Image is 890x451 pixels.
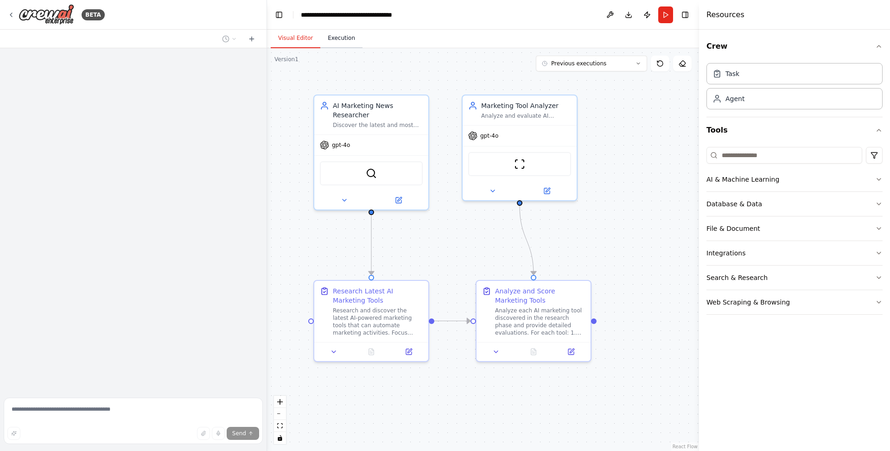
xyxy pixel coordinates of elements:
[274,408,286,420] button: zoom out
[372,195,425,206] button: Open in side panel
[244,33,259,44] button: Start a new chat
[393,346,425,357] button: Open in side panel
[706,33,883,59] button: Crew
[706,266,883,290] button: Search & Research
[320,29,362,48] button: Execution
[706,143,883,322] div: Tools
[212,427,225,440] button: Click to speak your automation idea
[480,132,498,140] span: gpt-4o
[434,316,470,325] g: Edge from 0ac39edd-1d78-4a32-9166-02cad29d7d81 to 68bdda62-d813-4939-99ae-1cd003e30e5c
[274,396,286,408] button: zoom in
[313,280,429,362] div: Research Latest AI Marketing ToolsResearch and discover the latest AI-powered marketing tools tha...
[679,8,692,21] button: Hide right sidebar
[19,4,74,25] img: Logo
[82,9,105,20] div: BETA
[352,346,391,357] button: No output available
[274,420,286,432] button: fit view
[7,427,20,440] button: Improve this prompt
[218,33,241,44] button: Switch to previous chat
[706,298,790,307] div: Web Scraping & Browsing
[333,286,423,305] div: Research Latest AI Marketing Tools
[333,307,423,337] div: Research and discover the latest AI-powered marketing tools that can automate marketing activitie...
[333,101,423,120] div: AI Marketing News Researcher
[673,444,698,449] a: React Flow attribution
[706,117,883,143] button: Tools
[495,307,585,337] div: Analyze each AI marketing tool discovered in the research phase and provide detailed evaluations....
[706,175,779,184] div: AI & Machine Learning
[232,430,246,437] span: Send
[274,432,286,444] button: toggle interactivity
[495,286,585,305] div: Analyze and Score Marketing Tools
[197,427,210,440] button: Upload files
[521,185,573,197] button: Open in side panel
[366,168,377,179] img: SerperDevTool
[476,280,591,362] div: Analyze and Score Marketing ToolsAnalyze each AI marketing tool discovered in the research phase ...
[706,9,744,20] h4: Resources
[273,8,286,21] button: Hide left sidebar
[274,396,286,444] div: React Flow controls
[555,346,587,357] button: Open in side panel
[481,101,571,110] div: Marketing Tool Analyzer
[481,112,571,120] div: Analyze and evaluate AI marketing tools discovered by researchers, focusing on their automation c...
[706,216,883,241] button: File & Document
[462,95,578,201] div: Marketing Tool AnalyzerAnalyze and evaluate AI marketing tools discovered by researchers, focusin...
[367,215,376,275] g: Edge from e91071c0-0414-4fa7-861d-4175eff1f3de to 0ac39edd-1d78-4a32-9166-02cad29d7d81
[332,141,350,149] span: gpt-4o
[706,241,883,265] button: Integrations
[514,159,525,170] img: ScrapeWebsiteTool
[514,346,553,357] button: No output available
[313,95,429,210] div: AI Marketing News ResearcherDiscover the latest and most exciting AI-powered marketing tools that...
[706,167,883,191] button: AI & Machine Learning
[725,94,744,103] div: Agent
[706,290,883,314] button: Web Scraping & Browsing
[271,29,320,48] button: Visual Editor
[706,248,745,258] div: Integrations
[706,199,762,209] div: Database & Data
[333,121,423,129] div: Discover the latest and most exciting AI-powered marketing tools that can automate marketing acti...
[227,427,259,440] button: Send
[725,69,739,78] div: Task
[515,205,538,275] g: Edge from e8d99436-4bd6-46a4-a5fa-8a64a15a981a to 68bdda62-d813-4939-99ae-1cd003e30e5c
[706,59,883,117] div: Crew
[274,56,299,63] div: Version 1
[706,192,883,216] button: Database & Data
[551,60,606,67] span: Previous executions
[706,273,768,282] div: Search & Research
[536,56,647,71] button: Previous executions
[301,10,405,19] nav: breadcrumb
[706,224,760,233] div: File & Document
